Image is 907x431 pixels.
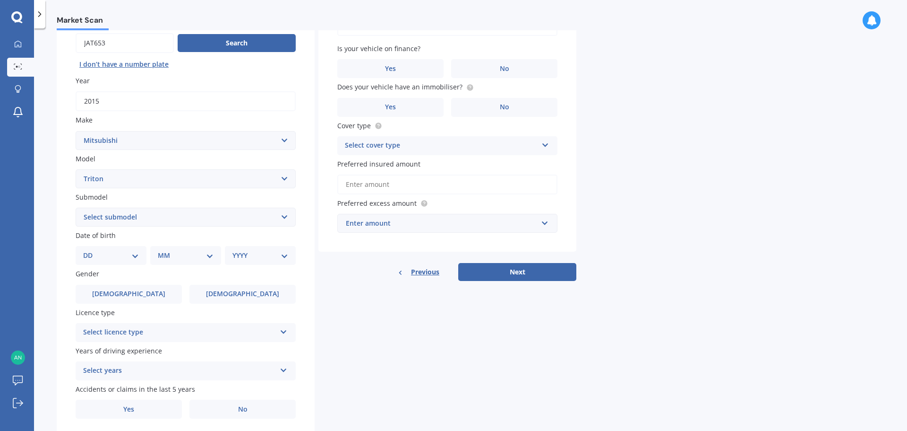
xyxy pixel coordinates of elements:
[337,175,557,194] input: Enter amount
[500,65,509,73] span: No
[76,308,115,317] span: Licence type
[76,346,162,355] span: Years of driving experience
[76,116,93,125] span: Make
[411,265,439,279] span: Previous
[57,16,109,28] span: Market Scan
[76,231,116,240] span: Date of birth
[337,121,371,130] span: Cover type
[123,405,134,413] span: Yes
[92,290,165,298] span: [DEMOGRAPHIC_DATA]
[500,103,509,111] span: No
[76,33,174,53] input: Enter plate number
[458,263,576,281] button: Next
[206,290,279,298] span: [DEMOGRAPHIC_DATA]
[83,365,276,377] div: Select years
[76,385,195,394] span: Accidents or claims in the last 5 years
[346,218,538,229] div: Enter amount
[83,327,276,338] div: Select licence type
[76,76,90,85] span: Year
[385,65,396,73] span: Yes
[337,199,417,208] span: Preferred excess amount
[76,154,95,163] span: Model
[337,44,420,53] span: Is your vehicle on finance?
[385,103,396,111] span: Yes
[345,140,538,151] div: Select cover type
[76,193,108,202] span: Submodel
[337,159,420,168] span: Preferred insured amount
[11,351,25,365] img: 92599389475eae4c8f21c2b4d62b5993
[76,57,172,72] button: I don’t have a number plate
[178,34,296,52] button: Search
[76,91,296,111] input: YYYY
[238,405,248,413] span: No
[337,83,462,92] span: Does your vehicle have an immobiliser?
[76,270,99,279] span: Gender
